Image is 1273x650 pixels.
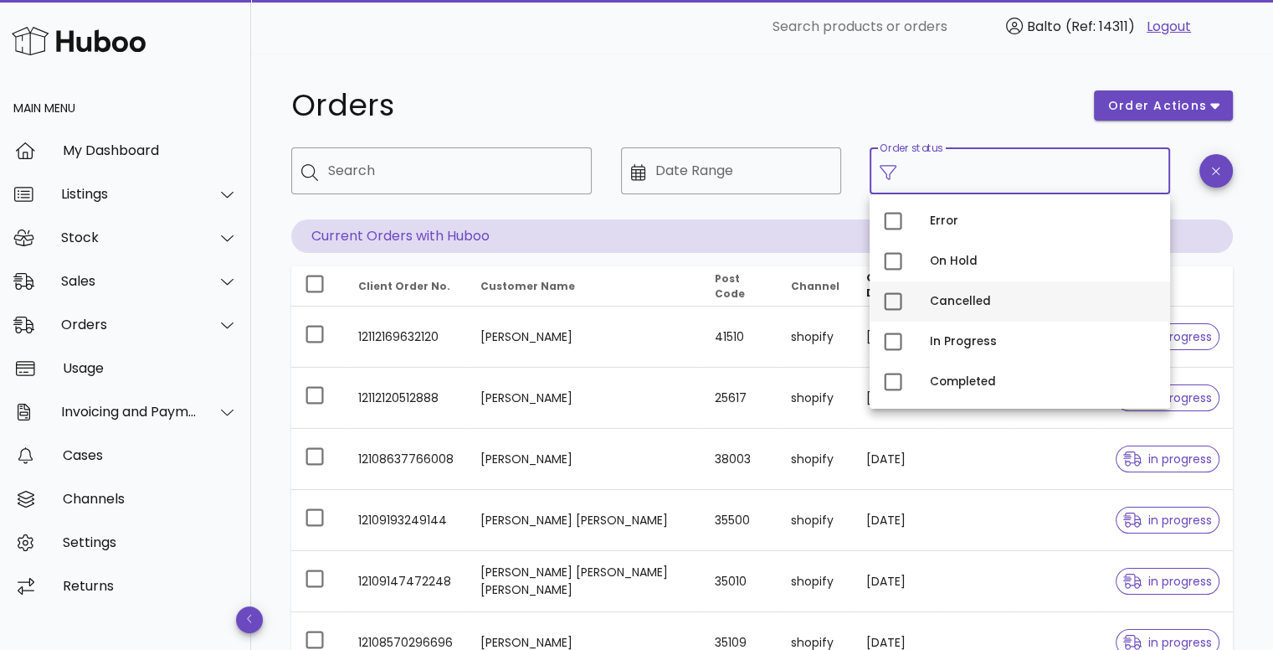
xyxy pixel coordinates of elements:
span: in progress [1123,575,1212,587]
div: Completed [930,375,1157,389]
div: Orders [61,317,198,333]
div: Cancelled [930,295,1157,308]
div: Invoicing and Payments [61,404,198,420]
div: In Progress [930,335,1157,348]
td: 35010 [701,551,778,612]
div: Stock [61,230,198,245]
span: Customer Name [480,279,575,293]
td: [DATE] [853,429,942,490]
td: [PERSON_NAME] [467,307,701,368]
td: 41510 [701,307,778,368]
a: Logout [1147,17,1191,37]
td: 12109147472248 [345,551,467,612]
div: My Dashboard [63,142,238,158]
p: Current Orders with Huboo [291,219,1233,253]
th: Order Date: Sorted descending. Activate to remove sorting. [853,266,942,307]
td: [PERSON_NAME] [467,368,701,429]
td: [PERSON_NAME] [PERSON_NAME] [467,490,701,551]
div: Channels [63,491,238,507]
span: Channel [791,279,839,293]
div: Sales [61,273,198,289]
div: Error [930,214,1157,228]
span: (Ref: 14311) [1065,17,1135,36]
td: 38003 [701,429,778,490]
td: [PERSON_NAME] [PERSON_NAME] [PERSON_NAME] [467,551,701,612]
td: shopify [778,429,853,490]
img: Huboo Logo [12,23,146,59]
div: Usage [63,360,238,376]
td: 12108637766008 [345,429,467,490]
td: shopify [778,551,853,612]
th: Customer Name [467,266,701,307]
td: shopify [778,368,853,429]
button: order actions [1094,90,1233,121]
span: Post Code [715,271,745,301]
td: shopify [778,490,853,551]
div: Settings [63,534,238,550]
h1: Orders [291,90,1074,121]
td: [DATE] [853,307,942,368]
td: 12112169632120 [345,307,467,368]
td: 12109193249144 [345,490,467,551]
div: Listings [61,186,198,202]
label: Order status [880,142,942,155]
td: 25617 [701,368,778,429]
td: [PERSON_NAME] [467,429,701,490]
td: [DATE] [853,368,942,429]
th: Channel [778,266,853,307]
th: Post Code [701,266,778,307]
span: order actions [1107,97,1208,115]
span: in progress [1123,637,1212,648]
td: shopify [778,307,853,368]
td: [DATE] [853,551,942,612]
td: 35500 [701,490,778,551]
td: 12112120512888 [345,368,467,429]
th: Client Order No. [345,266,467,307]
div: Cases [63,447,238,463]
td: [DATE] [853,490,942,551]
span: Order Date [866,271,900,300]
span: Client Order No. [358,279,450,293]
div: On Hold [930,255,1157,268]
span: in progress [1123,453,1212,465]
span: Balto [1027,17,1061,36]
span: in progress [1123,514,1212,526]
div: Returns [63,578,238,594]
